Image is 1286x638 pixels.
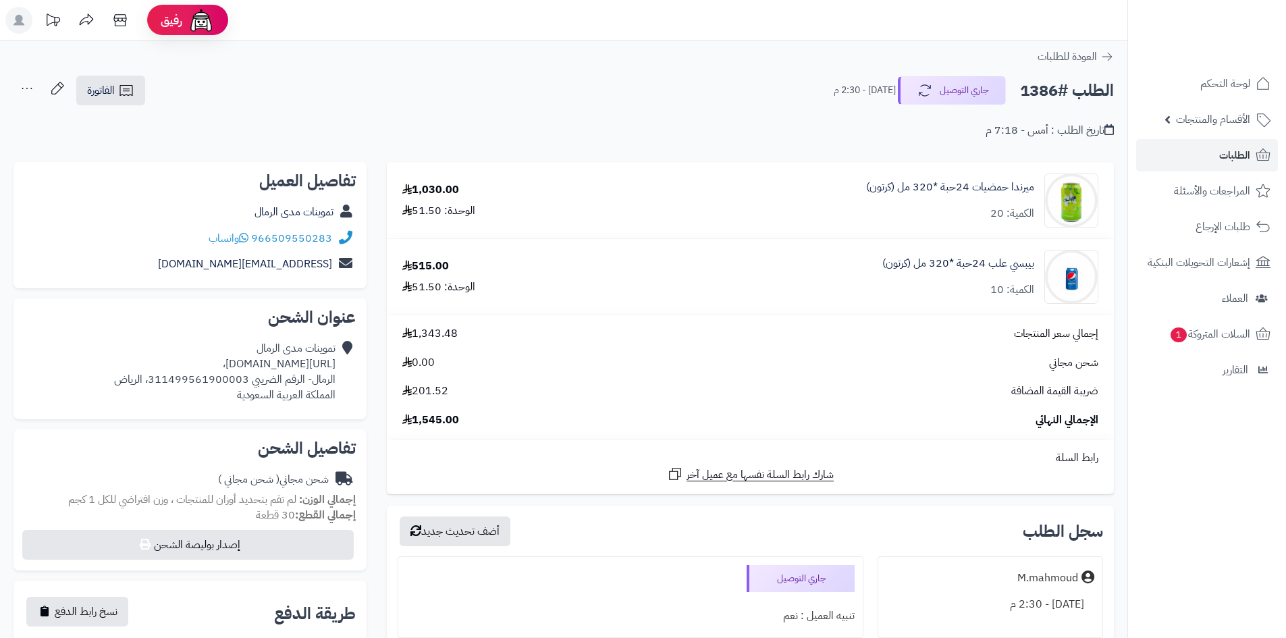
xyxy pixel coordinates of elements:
[218,472,329,487] div: شحن مجاني
[1045,250,1098,304] img: 1747594214-F4N7I6ut4KxqCwKXuHIyEbecxLiH4Cwr-90x90.jpg
[667,466,834,483] a: شارك رابط السلة نفسها مع عميل آخر
[1023,523,1103,539] h3: سجل الطلب
[158,256,332,272] a: [EMAIL_ADDRESS][DOMAIN_NAME]
[687,467,834,483] span: شارك رابط السلة نفسها مع عميل آخر
[161,12,182,28] span: رفيق
[1136,246,1278,279] a: إشعارات التحويلات البنكية
[1222,289,1248,308] span: العملاء
[1038,49,1114,65] a: العودة للطلبات
[1020,77,1114,105] h2: الطلب #1386
[24,440,356,456] h2: تفاصيل الشحن
[1136,354,1278,386] a: التقارير
[1136,175,1278,207] a: المراجعات والأسئلة
[1223,361,1248,379] span: التقارير
[114,341,336,402] div: تموينات مدى الرمال [URL][DOMAIN_NAME]، الرمال- الرقم الضريبي 311499561900003، الرياض المملكة العر...
[1136,211,1278,243] a: طلبات الإرجاع
[866,180,1034,195] a: ميرندا حمضيات 24حبة *320 مل (كرتون)
[55,604,117,620] span: نسخ رابط الدفع
[402,326,458,342] span: 1,343.48
[1017,570,1078,586] div: M.mahmoud
[402,203,475,219] div: الوحدة: 51.50
[402,355,435,371] span: 0.00
[254,204,333,220] a: تموينات مدى الرمال
[1038,49,1097,65] span: العودة للطلبات
[1011,383,1098,399] span: ضريبة القيمة المضافة
[400,516,510,546] button: أضف تحديث جديد
[1045,174,1098,228] img: 1747566452-bf88d184-d280-4ea7-9331-9e3669ef-90x90.jpg
[274,606,356,622] h2: طريقة الدفع
[251,230,332,246] a: 966509550283
[218,471,279,487] span: ( شحن مجاني )
[87,82,115,99] span: الفاتورة
[1136,318,1278,350] a: السلات المتروكة1
[882,256,1034,271] a: بيبسي علب 24حبة *320 مل (كرتون)
[24,173,356,189] h2: تفاصيل العميل
[1174,182,1250,201] span: المراجعات والأسئلة
[1014,326,1098,342] span: إجمالي سعر المنتجات
[747,565,855,592] div: جاري التوصيل
[68,491,296,508] span: لم تقم بتحديد أوزان للمنتجات ، وزن افتراضي للكل 1 كجم
[1136,139,1278,171] a: الطلبات
[406,603,854,629] div: تنبيه العميل : نعم
[295,507,356,523] strong: إجمالي القطع:
[1148,253,1250,272] span: إشعارات التحويلات البنكية
[402,259,449,274] div: 515.00
[76,76,145,105] a: الفاتورة
[1196,217,1250,236] span: طلبات الإرجاع
[986,123,1114,138] div: تاريخ الطلب : أمس - 7:18 م
[1049,355,1098,371] span: شحن مجاني
[24,309,356,325] h2: عنوان الشحن
[886,591,1094,618] div: [DATE] - 2:30 م
[1171,327,1187,342] span: 1
[1036,413,1098,428] span: الإجمالي النهائي
[1136,68,1278,100] a: لوحة التحكم
[990,282,1034,298] div: الكمية: 10
[256,507,356,523] small: 30 قطعة
[209,230,248,246] a: واتساب
[22,530,354,560] button: إصدار بوليصة الشحن
[1219,146,1250,165] span: الطلبات
[392,450,1108,466] div: رابط السلة
[36,7,70,37] a: تحديثات المنصة
[402,383,448,399] span: 201.52
[1176,110,1250,129] span: الأقسام والمنتجات
[990,206,1034,221] div: الكمية: 20
[299,491,356,508] strong: إجمالي الوزن:
[898,76,1006,105] button: جاري التوصيل
[1169,325,1250,344] span: السلات المتروكة
[1136,282,1278,315] a: العملاء
[402,413,459,428] span: 1,545.00
[26,597,128,627] button: نسخ رابط الدفع
[402,280,475,295] div: الوحدة: 51.50
[834,84,896,97] small: [DATE] - 2:30 م
[402,182,459,198] div: 1,030.00
[188,7,215,34] img: ai-face.png
[1200,74,1250,93] span: لوحة التحكم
